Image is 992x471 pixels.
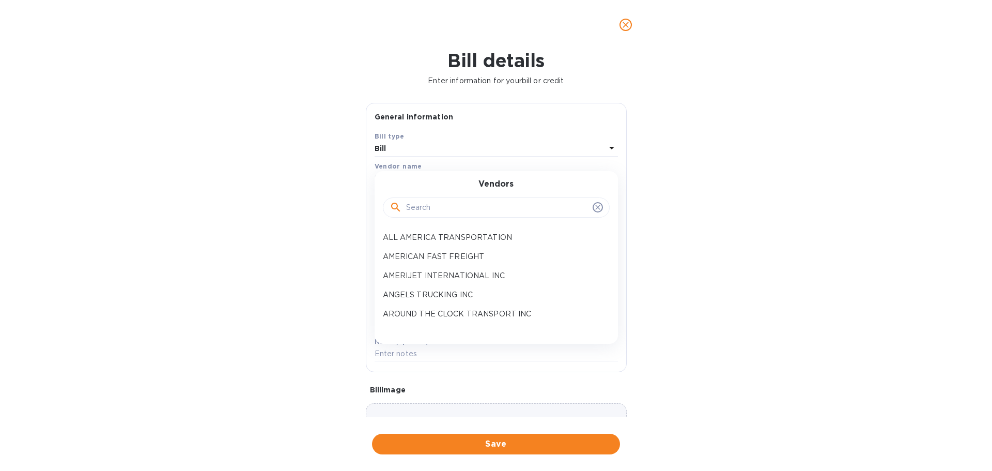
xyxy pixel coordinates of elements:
p: Bill image [370,385,623,395]
button: Save [372,434,620,454]
p: ALL AMERICA TRANSPORTATION [383,232,601,243]
p: AMERIJET INTERNATIONAL INC [383,270,601,281]
h1: Bill details [8,50,984,71]
b: Bill type [375,132,405,140]
b: Vendor name [375,162,422,170]
p: AMERICAN FAST FREIGHT [383,251,601,262]
label: Notes (optional) [375,339,429,345]
h3: Vendors [478,179,514,189]
b: Bill [375,144,386,153]
span: Save [380,438,612,450]
b: General information [375,113,454,121]
p: Select vendor name [375,173,447,184]
button: close [613,12,638,37]
input: Enter notes [375,346,618,362]
p: ANGELS TRUCKING INC [383,290,601,300]
p: Enter information for your bill or credit [8,75,984,86]
input: Search [406,200,588,216]
p: AROUND THE CLOCK TRANSPORT INC [383,309,601,320]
